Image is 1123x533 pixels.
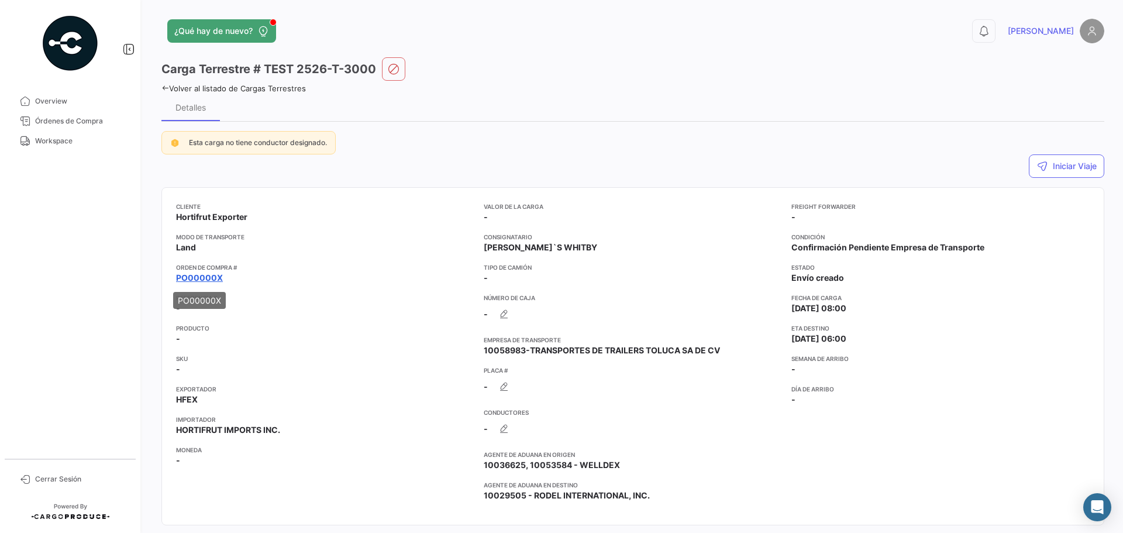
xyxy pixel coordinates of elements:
[791,324,1090,333] app-card-info-title: ETA Destino
[176,263,474,272] app-card-info-title: Orden de Compra #
[484,335,782,345] app-card-info-title: Empresa de Transporte
[484,408,782,417] app-card-info-title: Conductores
[41,14,99,73] img: powered-by.png
[791,293,1090,302] app-card-info-title: Fecha de carga
[176,232,474,242] app-card-info-title: Modo de Transporte
[1083,493,1111,521] div: Abrir Intercom Messenger
[176,333,180,345] span: -
[9,111,131,131] a: Órdenes de Compra
[176,354,474,363] app-card-info-title: SKU
[176,211,247,223] span: Hortifrut Exporter
[176,202,474,211] app-card-info-title: Cliente
[176,293,474,302] app-card-info-title: Referencia #
[484,459,620,471] span: 10036625, 10053584 - WELLDEX
[175,102,206,112] div: Detalles
[791,202,1090,211] app-card-info-title: Freight Forwarder
[791,363,795,375] span: -
[484,480,782,490] app-card-info-title: Agente de Aduana en Destino
[791,354,1090,363] app-card-info-title: Semana de Arribo
[176,445,474,455] app-card-info-title: Moneda
[35,136,126,146] span: Workspace
[791,263,1090,272] app-card-info-title: Estado
[176,415,474,424] app-card-info-title: Importador
[161,84,306,93] a: Volver al listado de Cargas Terrestres
[484,308,488,320] span: -
[484,211,488,223] span: -
[484,450,782,459] app-card-info-title: Agente de Aduana en Origen
[791,302,846,314] span: [DATE] 08:00
[9,91,131,111] a: Overview
[484,423,488,435] span: -
[484,345,720,356] span: 10058983-TRANSPORTES DE TRAILERS TOLUCA SA DE CV
[484,272,488,284] span: -
[176,424,280,436] span: HORTIFRUT IMPORTS INC.
[484,242,597,253] span: [PERSON_NAME]`S WHITBY
[167,19,276,43] button: ¿Qué hay de nuevo?
[791,272,844,284] span: Envío creado
[484,232,782,242] app-card-info-title: Consignatario
[35,116,126,126] span: Órdenes de Compra
[9,131,131,151] a: Workspace
[1029,154,1104,178] button: Iniciar Viaje
[791,242,984,253] span: Confirmación Pendiente Empresa de Transporte
[484,490,650,501] span: 10029505 - RODEL INTERNATIONAL, INC.
[791,384,1090,394] app-card-info-title: Día de Arribo
[174,25,253,37] span: ¿Qué hay de nuevo?
[176,455,180,466] span: -
[189,138,327,147] span: Esta carga no tiene conductor designado.
[176,242,196,253] span: Land
[1008,25,1074,37] span: [PERSON_NAME]
[484,293,782,302] app-card-info-title: Número de Caja
[484,202,782,211] app-card-info-title: Valor de la Carga
[176,394,198,405] span: HFEX
[791,232,1090,242] app-card-info-title: Condición
[176,272,223,284] a: PO00000X
[791,394,795,405] span: -
[35,474,126,484] span: Cerrar Sesión
[176,324,474,333] app-card-info-title: Producto
[173,292,226,309] div: PO00000X
[484,366,782,375] app-card-info-title: Placa #
[484,381,488,393] span: -
[791,211,795,223] span: -
[161,61,376,77] h3: Carga Terrestre # TEST 2526-T-3000
[1080,19,1104,43] img: placeholder-user.png
[176,384,474,394] app-card-info-title: Exportador
[35,96,126,106] span: Overview
[791,333,846,345] span: [DATE] 06:00
[484,263,782,272] app-card-info-title: Tipo de Camión
[176,363,180,375] span: -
